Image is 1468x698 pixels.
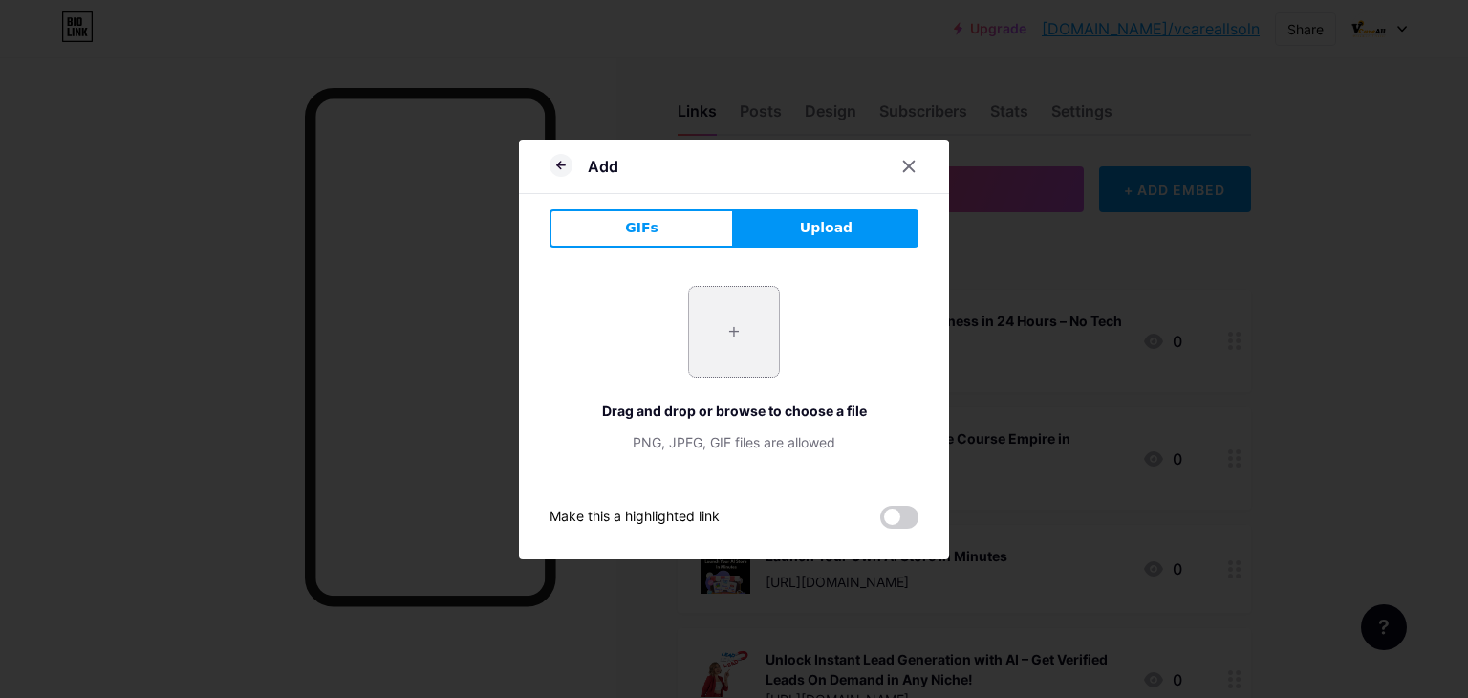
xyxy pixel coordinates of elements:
[588,155,618,178] div: Add
[800,218,853,238] span: Upload
[734,209,918,248] button: Upload
[550,432,918,452] div: PNG, JPEG, GIF files are allowed
[550,209,734,248] button: GIFs
[625,218,658,238] span: GIFs
[550,401,918,421] div: Drag and drop or browse to choose a file
[550,506,720,529] div: Make this a highlighted link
